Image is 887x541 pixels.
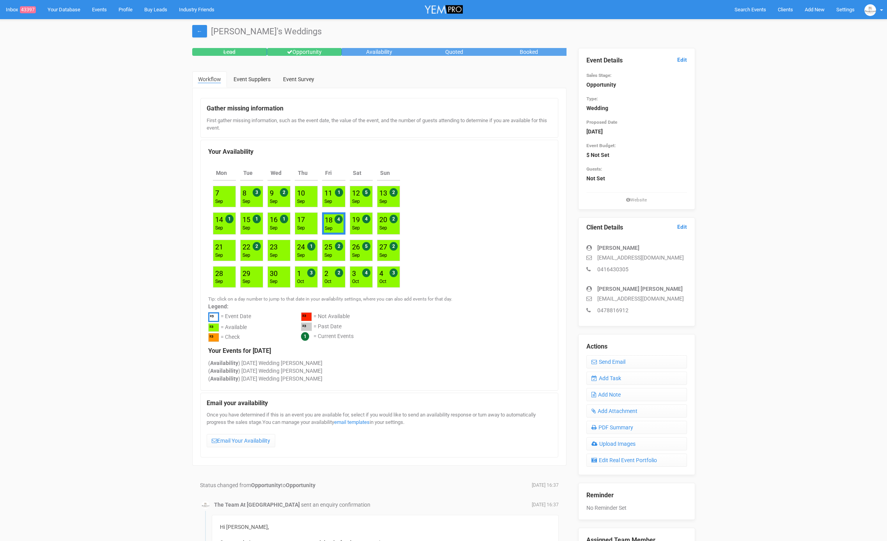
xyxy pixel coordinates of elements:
a: Edit Real Event Portfolio [586,454,687,467]
strong: [DATE] [586,128,603,135]
img: BGLogo.jpg [864,4,876,16]
legend: Actions [586,342,687,351]
img: BGLogo.jpg [202,501,209,509]
span: 1 [225,215,234,223]
div: Oct [297,278,304,285]
a: Workflow [192,71,227,88]
a: 16 [270,215,278,224]
span: [DATE] 16:37 [532,502,559,508]
a: 30 [270,269,278,278]
div: Oct [324,278,331,285]
a: 29 [243,269,250,278]
div: Sep [270,252,278,259]
a: 23 [270,243,278,251]
span: 43397 [20,6,36,13]
a: PDF Summary [586,421,687,434]
div: = Available [221,323,247,333]
div: No Reminder Set [586,483,687,512]
strong: [PERSON_NAME] [PERSON_NAME] [597,286,683,292]
a: Add Note [586,388,687,401]
p: [EMAIL_ADDRESS][DOMAIN_NAME] [586,254,687,262]
a: Event Survey [277,71,320,87]
a: 25 [324,243,332,251]
div: ²³ [208,323,219,332]
div: Quoted [417,48,492,56]
a: Upload Images [586,437,687,450]
a: Event Suppliers [228,71,276,87]
span: Add New [805,7,825,12]
p: [EMAIL_ADDRESS][DOMAIN_NAME] [586,295,687,303]
div: Sep [325,225,333,232]
span: Clients [778,7,793,12]
div: Sep [297,198,305,205]
a: 26 [352,243,360,251]
legend: Event Details [586,56,687,65]
div: = Check [221,333,240,343]
strong: Availability [210,368,238,374]
div: Sep [215,198,223,205]
div: Sep [352,252,360,259]
div: Sep [297,252,305,259]
div: ²³ [208,333,219,342]
span: 4 [362,269,370,277]
div: Oct [352,278,359,285]
strong: [PERSON_NAME] [597,245,639,251]
div: ²³ [301,322,312,331]
span: 2 [335,242,343,251]
a: 27 [379,243,387,251]
strong: Availability [210,375,238,382]
small: Sales Stage: [586,73,611,78]
span: 5 [362,188,370,197]
a: 4 [379,269,383,278]
div: Sep [324,198,332,205]
div: ( ) [DATE] Wedding [PERSON_NAME] [208,375,551,383]
a: 3 [352,269,356,278]
a: 14 [215,215,223,224]
div: Sep [379,198,387,205]
div: = Not Available [313,312,350,322]
strong: The Team At [GEOGRAPHIC_DATA] [214,502,300,508]
a: 21 [215,243,223,251]
div: Sep [270,225,278,231]
a: Add Task [586,372,687,385]
a: Edit [677,56,687,64]
div: Oct [379,278,386,285]
small: Event Budget: [586,143,616,148]
div: Sep [352,225,360,231]
legend: Gather missing information [207,104,552,113]
a: Add Attachment [586,404,687,418]
strong: $ Not Set [586,152,609,158]
strong: Opportunity [586,82,616,88]
th: Thu [295,166,318,181]
label: Legend: [208,303,551,310]
div: ( ) [DATE] Wedding [PERSON_NAME] [208,359,551,367]
strong: Availability [210,360,238,366]
th: Sat [350,166,373,181]
th: Mon [213,166,236,181]
span: 2 [390,242,398,251]
a: 13 [379,189,387,197]
th: Tue [240,166,263,181]
a: 28 [215,269,223,278]
span: 3 [253,188,261,197]
div: Sep [243,198,250,205]
a: ← [192,25,207,37]
div: Sep [270,198,278,205]
span: sent an enquiry confirmation [301,502,370,508]
span: You can manage your availability in your settings. [262,419,404,425]
th: Wed [267,166,290,181]
div: Sep [379,252,387,259]
a: 2 [324,269,328,278]
a: 9 [270,189,274,197]
a: Email Your Availability [207,434,275,447]
div: = Event Date [221,312,251,323]
span: 4 [335,215,343,224]
span: 3 [307,269,315,277]
span: Status changed from to [200,482,315,488]
strong: Wedding [586,105,608,111]
div: = Past Date [313,322,342,333]
p: 0478816912 [586,306,687,314]
a: 10 [297,189,305,197]
legend: Your Events for [DATE] [208,347,551,356]
div: ²³ [208,312,219,322]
